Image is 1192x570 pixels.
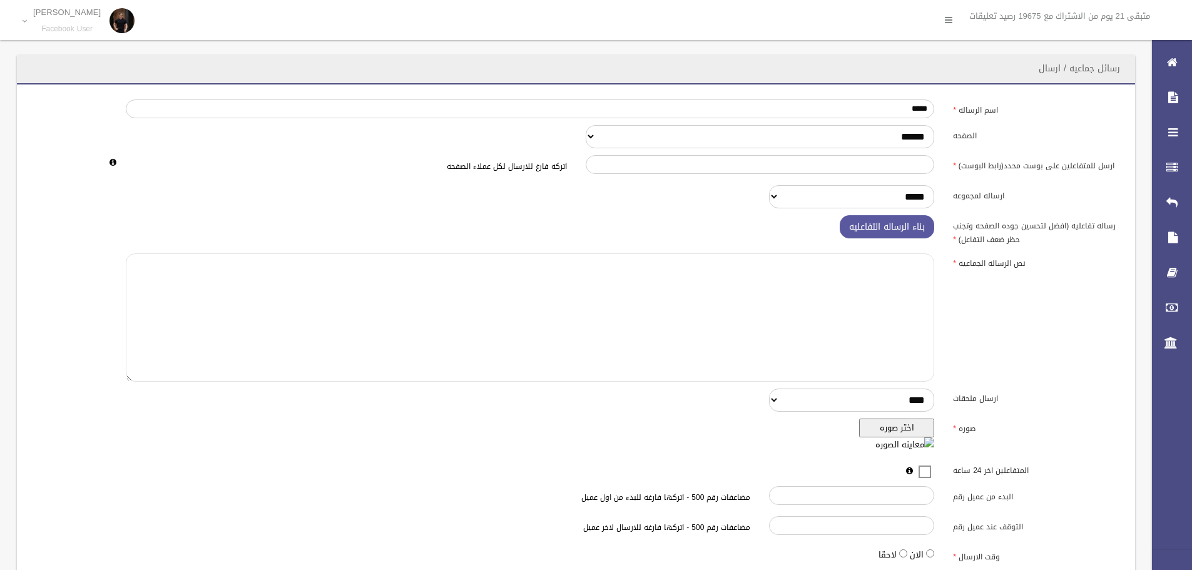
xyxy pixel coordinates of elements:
[944,215,1128,247] label: رساله تفاعليه (افضل لتحسين جوده الصفحه وتجنب حظر ضعف التفاعل)
[875,437,934,452] img: معاينه الصوره
[944,253,1128,271] label: نص الرساله الجماعيه
[310,524,751,532] h6: مضاعفات رقم 500 - اتركها فارغه للارسال لاخر عميل
[1024,56,1135,81] header: رسائل جماعيه / ارسال
[33,8,101,17] p: [PERSON_NAME]
[33,24,101,34] small: Facebook User
[944,486,1128,504] label: البدء من عميل رقم
[840,215,934,238] button: بناء الرساله التفاعليه
[944,516,1128,534] label: التوقف عند عميل رقم
[910,547,924,562] label: الان
[944,547,1128,564] label: وقت الارسال
[126,163,567,171] h6: اتركه فارغ للارسال لكل عملاء الصفحه
[944,461,1128,478] label: المتفاعلين اخر 24 ساعه
[944,419,1128,436] label: صوره
[859,419,934,437] button: اختر صوره
[944,185,1128,203] label: ارساله لمجموعه
[310,494,751,502] h6: مضاعفات رقم 500 - اتركها فارغه للبدء من اول عميل
[879,547,897,562] label: لاحقا
[944,389,1128,406] label: ارسال ملحقات
[944,155,1128,173] label: ارسل للمتفاعلين على بوست محدد(رابط البوست)
[944,99,1128,117] label: اسم الرساله
[944,125,1128,143] label: الصفحه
